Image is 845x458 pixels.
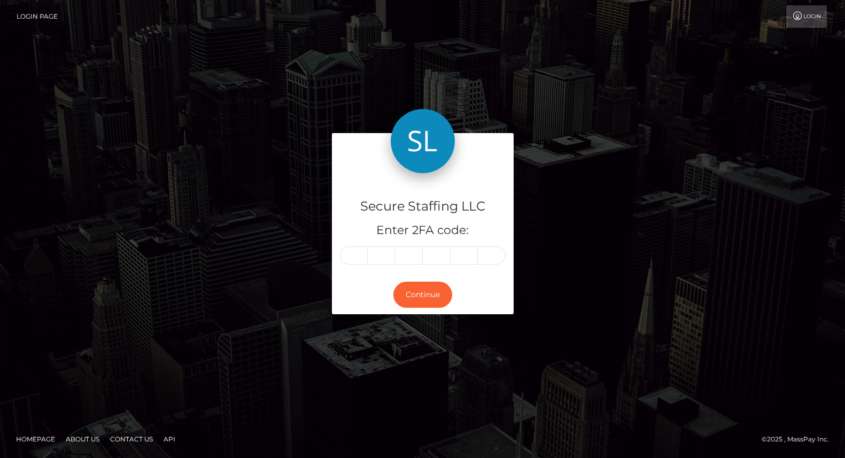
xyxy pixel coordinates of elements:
a: API [159,431,180,447]
button: Continue [393,282,452,308]
a: About Us [61,431,104,447]
a: Login [786,5,827,28]
h5: Enter 2FA code: [340,222,506,239]
img: Secure Staffing LLC [391,109,455,173]
a: Login Page [17,5,58,28]
h4: Secure Staffing LLC [340,197,506,216]
div: © 2025 , MassPay Inc. [762,433,837,445]
a: Contact Us [106,431,157,447]
a: Homepage [12,431,59,447]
